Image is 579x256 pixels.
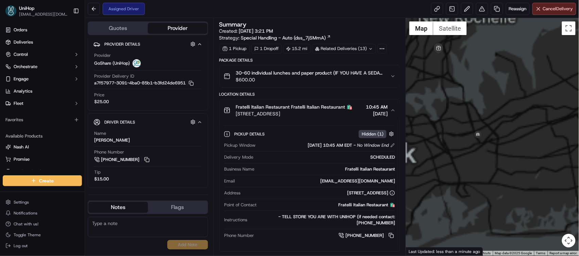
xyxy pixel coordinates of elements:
[19,5,34,12] button: UniHop
[250,214,395,226] div: - TELL STORE YOU ARE WITH UNIHOP (if needed contact: [PHONE_NUMBER]
[7,7,20,20] img: Nash
[94,80,194,86] button: a7f57977-3091-4ba0-85b1-b3fd24de6951
[133,59,141,67] img: goshare_logo.png
[543,6,573,12] span: Cancel Delivery
[94,137,130,143] div: [PERSON_NAME]
[3,154,82,165] button: Promise
[3,37,82,48] a: Deliveries
[5,5,16,16] img: UniHop
[312,44,376,53] div: Related Deliveries (13)
[354,142,356,148] span: -
[148,23,207,34] button: Provider
[257,166,395,172] div: Fratelli Italian Restaurant
[219,92,401,97] div: Location Details
[224,190,241,196] span: Address
[14,156,30,162] span: Promise
[14,100,23,107] span: Fleet
[94,149,124,155] span: Phone Number
[64,99,109,106] span: API Documentation
[39,177,54,184] span: Create
[3,230,82,240] button: Toggle Theme
[219,58,401,63] div: Package Details
[4,96,55,108] a: 📗Knowledge Base
[3,166,82,177] button: Product Catalog
[357,142,389,148] span: No Window End
[509,6,527,12] span: Reassign
[536,251,546,255] a: Terms (opens in new tab)
[14,88,32,94] span: Analytics
[256,154,395,160] div: SCHEDULED
[224,217,248,223] span: Instructions
[94,92,104,98] span: Price
[550,251,577,255] a: Report a map error
[14,76,29,82] span: Engage
[14,199,29,205] span: Settings
[283,44,311,53] div: 15.2 mi
[116,67,124,75] button: Start new chat
[7,65,19,77] img: 1736555255976-a54dd68f-1ca7-489b-9aae-adbdc363a1c4
[3,131,82,142] div: Available Products
[14,27,27,33] span: Orders
[94,169,101,175] span: Tip
[19,12,68,17] button: [EMAIL_ADDRESS][DOMAIN_NAME]
[14,221,38,227] span: Chat with us!
[3,219,82,229] button: Chat with us!
[308,142,352,148] span: [DATE] 10:45 AM EDT
[23,65,112,72] div: Start new chat
[3,86,82,97] a: Analytics
[224,202,257,208] span: Point of Contact
[23,72,86,77] div: We're available if you need us!
[94,73,134,79] span: Provider Delivery ID
[345,233,384,239] span: [PHONE_NUMBER]
[236,76,385,83] span: $600.00
[236,69,385,76] span: 30-60 individual lunches and paper product (IF YOU HAVE A SEDAN, YOU MUST HAVE SEATS THE GO DOWN)
[406,247,483,256] div: Last Updated: less than a minute ago
[14,144,29,150] span: Nash AI
[48,115,82,121] a: Powered byPylon
[3,142,82,153] button: Nash AI
[101,157,139,163] span: [PHONE_NUMBER]
[408,247,430,256] a: Open this area in Google Maps (opens a new window)
[14,39,33,45] span: Deliveries
[224,154,254,160] span: Delivery Mode
[3,3,70,19] button: UniHopUniHop[EMAIL_ADDRESS][DOMAIN_NAME]
[236,110,353,117] span: [STREET_ADDRESS]
[148,202,207,213] button: Flags
[251,44,282,53] div: 1 Dropoff
[94,130,106,137] span: Name
[94,60,130,66] span: GoShare (UniHop)
[235,131,266,137] span: Pickup Details
[3,74,82,84] button: Engage
[3,241,82,251] button: Log out
[88,23,148,34] button: Quotes
[3,25,82,35] a: Orders
[408,247,430,256] img: Google
[241,34,326,41] span: Special Handling - Auto (dss_7jSMmA)
[359,130,396,138] button: Hidden (1)
[3,208,82,218] button: Notifications
[14,51,28,58] span: Control
[506,3,530,15] button: Reassign
[14,232,41,238] span: Toggle Theme
[3,61,82,72] button: Orchestrate
[94,176,109,182] div: $15.00
[94,99,109,105] span: $25.00
[366,110,388,117] span: [DATE]
[5,144,79,150] a: Nash AI
[236,103,353,110] span: Fratelli Italian Restaurant Fratelli Italian Restaurant 🛍️
[241,34,331,41] a: Special Handling - Auto (dss_7jSMmA)
[14,99,52,106] span: Knowledge Base
[339,232,395,239] a: [PHONE_NUMBER]
[5,156,79,162] a: Promise
[104,119,135,125] span: Driver Details
[55,96,112,108] a: 💻API Documentation
[220,121,400,252] div: Fratelli Italian Restaurant Fratelli Italian Restaurant 🛍️[STREET_ADDRESS]10:45 AM[DATE]
[104,42,140,47] span: Provider Details
[220,65,400,87] button: 30-60 individual lunches and paper product (IF YOU HAVE A SEDAN, YOU MUST HAVE SEATS THE GO DOWN)...
[3,197,82,207] button: Settings
[219,21,247,28] h3: Summary
[14,210,37,216] span: Notifications
[3,175,82,186] button: Create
